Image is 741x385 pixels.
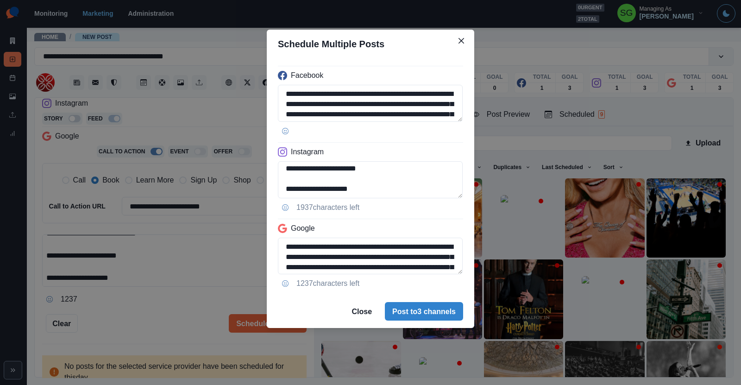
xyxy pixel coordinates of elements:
button: Opens Emoji Picker [278,276,293,291]
p: 1237 characters left [296,278,359,289]
p: Facebook [291,70,323,81]
button: Close [454,33,469,48]
p: Instagram [291,146,324,158]
p: Google [291,223,315,234]
button: Post to3 channels [385,302,463,321]
button: Close [344,302,379,321]
button: Opens Emoji Picker [278,124,293,139]
p: 1937 characters left [296,202,359,213]
button: Opens Emoji Picker [278,200,293,215]
header: Schedule Multiple Posts [267,30,474,58]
